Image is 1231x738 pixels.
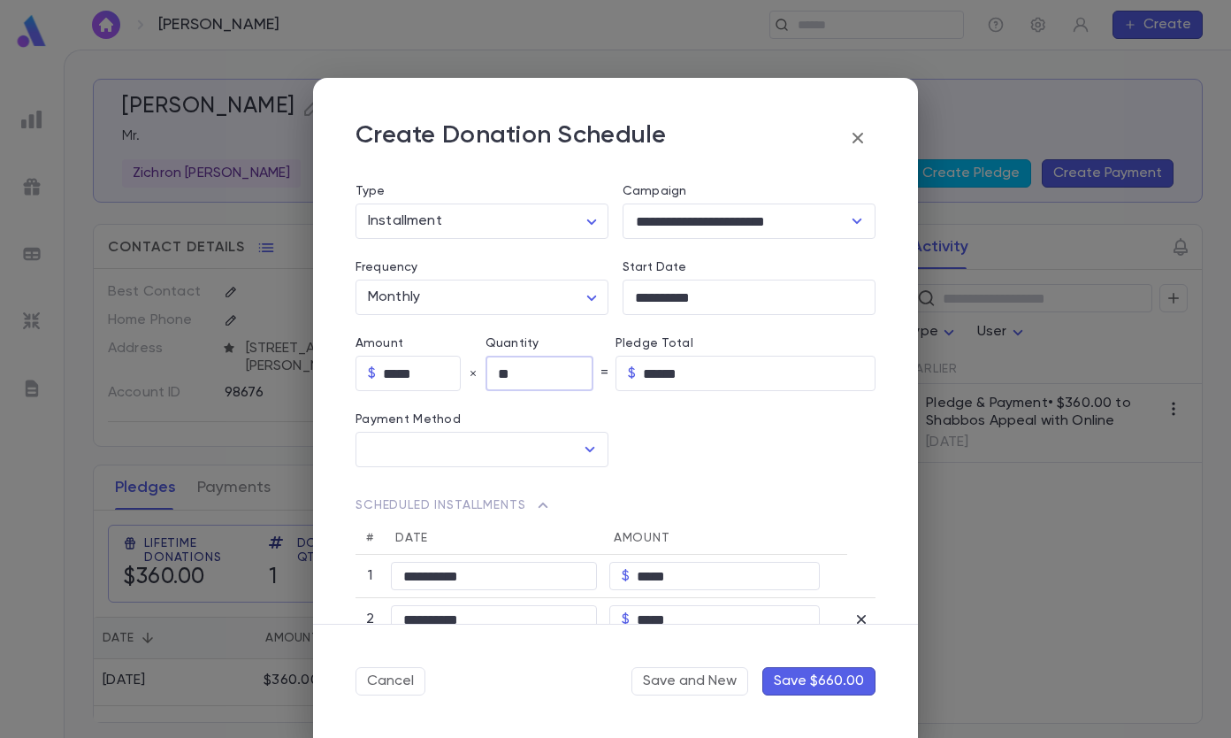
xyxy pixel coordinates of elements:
p: $ [368,365,376,382]
button: Save and New [631,667,748,696]
button: Cancel [356,667,425,696]
p: $ [622,611,630,628]
label: Quantity [486,336,615,350]
input: Choose date, selected date is Oct 11, 2025 [391,606,597,634]
span: # [366,532,374,544]
button: Scheduled Installments [356,488,554,522]
p: Payment Method [356,412,608,427]
p: $ [628,365,636,382]
span: Date [395,532,428,544]
button: Open [577,437,602,462]
button: Save $660.00 [762,667,875,696]
label: Campaign [623,184,686,198]
span: Installment [368,214,442,228]
input: Choose date, selected date is Sep 11, 2025 [391,563,597,590]
label: Pledge Total [615,336,875,350]
p: 1 [362,567,378,585]
p: Create Donation Schedule [356,120,667,156]
input: Choose date, selected date is Sep 11, 2025 [623,281,875,315]
p: = [600,365,608,382]
label: Frequency [356,260,417,274]
label: Type [356,184,386,198]
span: Amount [614,532,670,544]
p: 2 [362,611,378,628]
button: Open [845,209,869,234]
div: Monthly [356,281,608,315]
div: Installment [356,204,608,239]
label: Start Date [623,260,875,274]
label: Amount [356,336,486,350]
span: Monthly [368,290,420,304]
span: Scheduled Installments [356,495,554,516]
p: $ [622,567,630,585]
